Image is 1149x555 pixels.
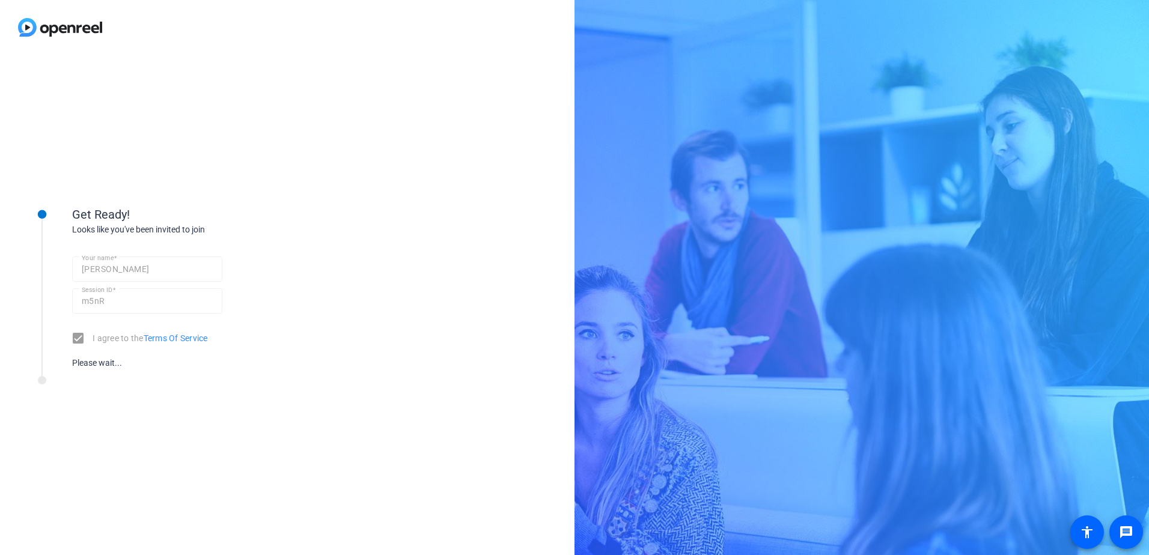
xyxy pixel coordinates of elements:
div: Please wait... [72,357,222,369]
mat-label: Your name [82,254,114,261]
div: Get Ready! [72,205,312,223]
mat-icon: accessibility [1080,525,1094,539]
mat-icon: message [1119,525,1133,539]
mat-label: Session ID [82,286,112,293]
div: Looks like you've been invited to join [72,223,312,236]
